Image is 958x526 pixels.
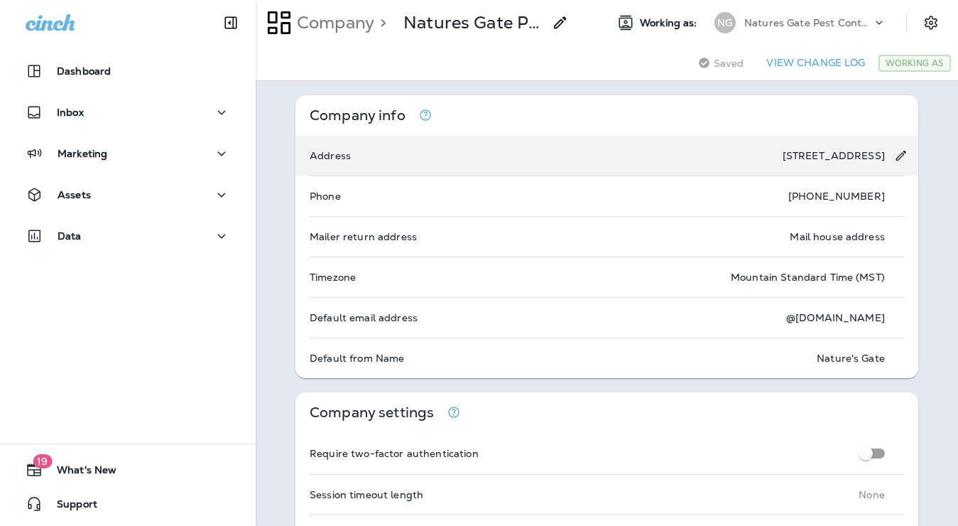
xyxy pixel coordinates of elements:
p: Dashboard [57,65,111,77]
p: Require two-factor authentication [310,448,479,459]
p: [PHONE_NUMBER] [788,190,885,202]
p: Company info [310,109,405,122]
p: Timezone [310,272,356,283]
div: NG [714,12,736,33]
p: Marketing [58,148,107,159]
p: Assets [58,189,91,200]
button: Inbox [14,98,241,127]
button: Dashboard [14,57,241,85]
div: Working As [878,55,951,72]
p: @[DOMAIN_NAME] [786,312,885,323]
p: Company [291,12,374,33]
p: Natures Gate Pest Control LLC [744,17,872,28]
p: [STREET_ADDRESS] [783,150,885,161]
p: None [859,489,885,500]
p: Mailer return address [310,231,417,242]
button: Data [14,222,241,250]
p: Company settings [310,407,434,419]
span: What's New [43,464,116,481]
p: Natures Gate Pest Control LLC [403,12,543,33]
button: Edit Address [888,143,914,168]
p: Default from Name [310,353,404,364]
button: Collapse Sidebar [211,9,251,37]
p: Data [58,230,82,242]
span: Support [43,498,97,515]
button: Marketing [14,139,241,168]
span: Working as: [640,17,700,29]
p: Inbox [57,107,84,118]
p: Mail house address [790,231,885,242]
button: Support [14,490,241,518]
span: 19 [33,454,52,468]
p: Phone [310,190,341,202]
button: Settings [918,10,944,36]
p: > [374,12,386,33]
p: Default email address [310,312,418,323]
button: 19What's New [14,456,241,484]
span: Saved [714,58,744,69]
p: Session timeout length [310,489,423,500]
p: Address [310,150,351,161]
p: Nature's Gate [817,353,885,364]
button: Assets [14,181,241,209]
button: View Change Log [761,52,871,74]
p: Mountain Standard Time (MST) [731,272,885,283]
